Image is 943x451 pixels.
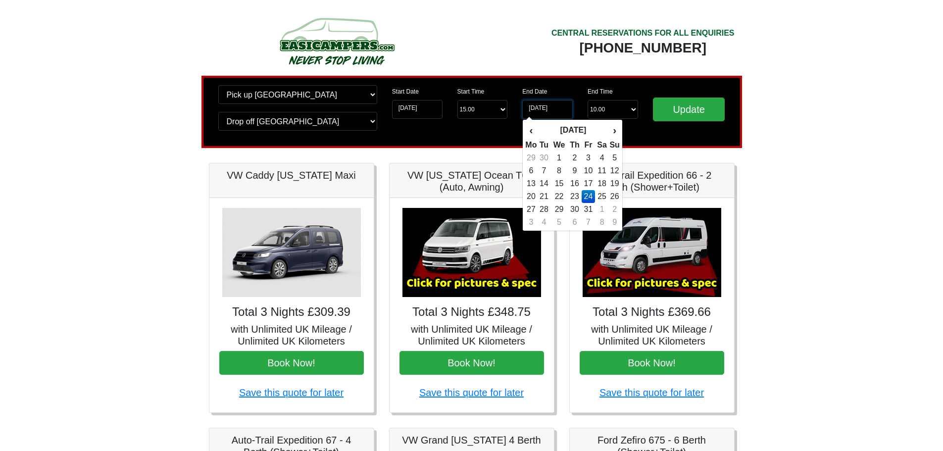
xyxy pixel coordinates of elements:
[609,122,620,139] th: ›
[219,305,364,319] h4: Total 3 Nights £309.39
[537,177,550,190] td: 14
[568,190,582,203] td: 23
[580,305,724,319] h4: Total 3 Nights £369.66
[550,164,567,177] td: 8
[537,151,550,164] td: 30
[568,177,582,190] td: 16
[609,177,620,190] td: 19
[550,216,567,229] td: 5
[525,177,537,190] td: 13
[222,208,361,297] img: VW Caddy California Maxi
[392,87,419,96] label: Start Date
[609,151,620,164] td: 5
[580,323,724,347] h5: with Unlimited UK Mileage / Unlimited UK Kilometers
[595,151,609,164] td: 4
[419,387,524,398] a: Save this quote for later
[525,203,537,216] td: 27
[537,122,609,139] th: [DATE]
[580,351,724,375] button: Book Now!
[525,122,537,139] th: ‹
[550,190,567,203] td: 22
[550,139,567,151] th: We
[568,203,582,216] td: 30
[525,151,537,164] td: 29
[399,351,544,375] button: Book Now!
[551,27,735,39] div: CENTRAL RESERVATIONS FOR ALL ENQUIRIES
[582,190,595,203] td: 24
[568,216,582,229] td: 6
[595,164,609,177] td: 11
[595,203,609,216] td: 1
[550,177,567,190] td: 15
[402,208,541,297] img: VW California Ocean T6.1 (Auto, Awning)
[399,323,544,347] h5: with Unlimited UK Mileage / Unlimited UK Kilometers
[582,139,595,151] th: Fr
[219,351,364,375] button: Book Now!
[537,190,550,203] td: 21
[239,387,344,398] a: Save this quote for later
[399,169,544,193] h5: VW [US_STATE] Ocean T6.1 (Auto, Awning)
[550,203,567,216] td: 29
[582,151,595,164] td: 3
[219,169,364,181] h5: VW Caddy [US_STATE] Maxi
[568,151,582,164] td: 2
[599,387,704,398] a: Save this quote for later
[537,203,550,216] td: 28
[582,177,595,190] td: 17
[551,39,735,57] div: [PHONE_NUMBER]
[595,190,609,203] td: 25
[522,87,547,96] label: End Date
[537,139,550,151] th: Tu
[550,151,567,164] td: 1
[525,190,537,203] td: 20
[243,14,431,68] img: campers-checkout-logo.png
[609,139,620,151] th: Su
[568,139,582,151] th: Th
[582,216,595,229] td: 7
[609,164,620,177] td: 12
[595,177,609,190] td: 18
[522,100,573,119] input: Return Date
[595,216,609,229] td: 8
[399,434,544,446] h5: VW Grand [US_STATE] 4 Berth
[583,208,721,297] img: Auto-Trail Expedition 66 - 2 Berth (Shower+Toilet)
[525,139,537,151] th: Mo
[399,305,544,319] h4: Total 3 Nights £348.75
[595,139,609,151] th: Sa
[609,203,620,216] td: 2
[219,323,364,347] h5: with Unlimited UK Mileage / Unlimited UK Kilometers
[568,164,582,177] td: 9
[392,100,443,119] input: Start Date
[525,216,537,229] td: 3
[457,87,485,96] label: Start Time
[525,164,537,177] td: 6
[609,190,620,203] td: 26
[653,98,725,121] input: Update
[580,169,724,193] h5: Auto-Trail Expedition 66 - 2 Berth (Shower+Toilet)
[588,87,613,96] label: End Time
[537,164,550,177] td: 7
[582,203,595,216] td: 31
[609,216,620,229] td: 9
[537,216,550,229] td: 4
[582,164,595,177] td: 10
